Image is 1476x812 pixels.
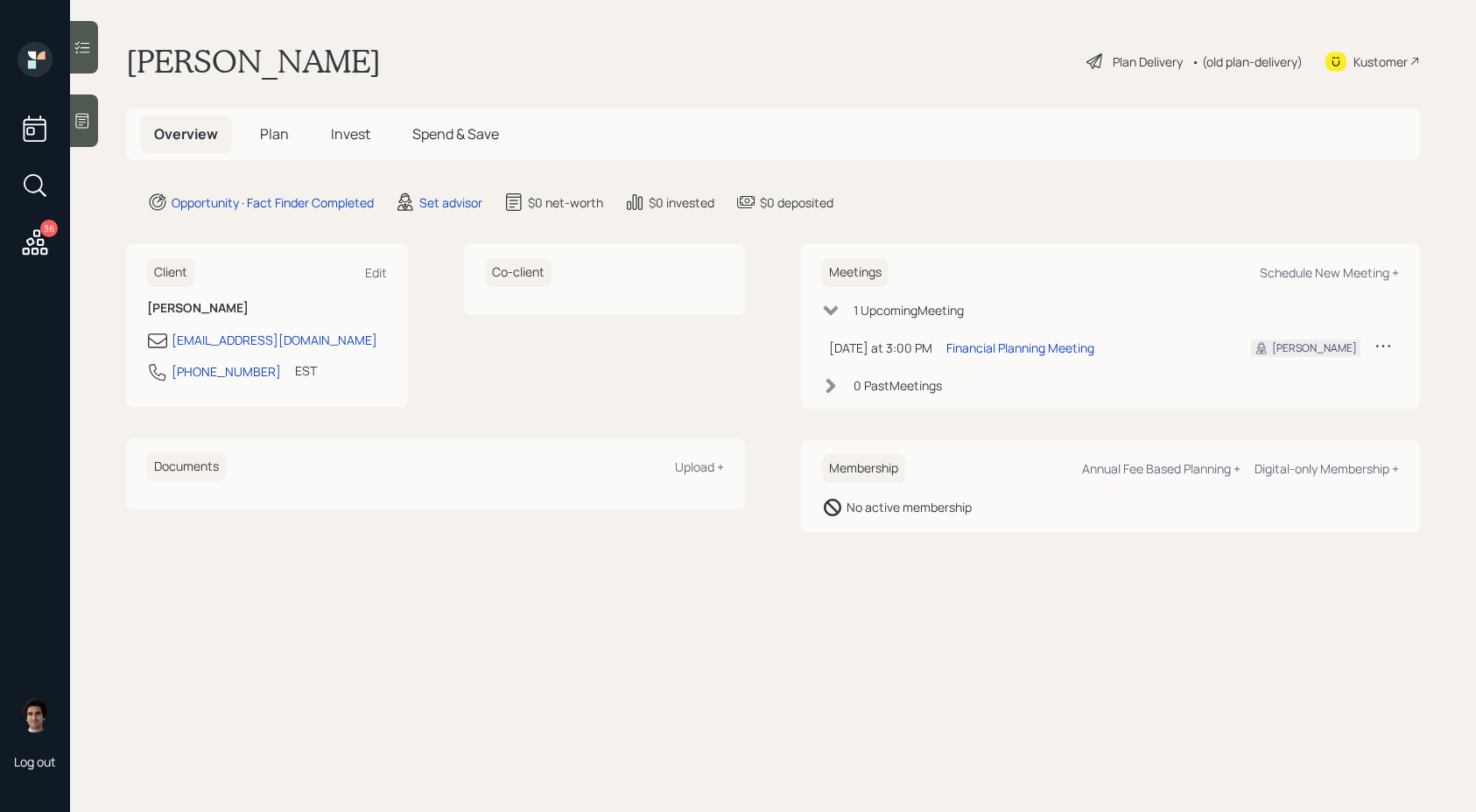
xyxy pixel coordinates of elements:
[528,193,603,212] div: $0 net-worth
[675,458,724,475] div: Upload +
[854,376,942,395] div: 0 Past Meeting s
[760,193,833,212] div: $0 deposited
[412,124,499,143] span: Spend & Save
[1255,460,1399,477] div: Digital-only Membership +
[1260,264,1399,281] div: Schedule New Meeting +
[40,220,58,237] div: 36
[365,264,387,281] div: Edit
[946,339,1094,357] div: Financial Planning Meeting
[854,301,964,319] div: 1 Upcoming Meeting
[822,454,905,483] h6: Membership
[822,258,889,287] h6: Meetings
[126,42,381,80] h1: [PERSON_NAME]
[154,124,218,143] span: Overview
[331,124,370,143] span: Invest
[829,339,932,357] div: [DATE] at 3:00 PM
[147,258,194,287] h6: Client
[1272,340,1357,356] div: [PERSON_NAME]
[1191,52,1303,71] div: • (old plan-delivery)
[1082,460,1241,477] div: Annual Fee Based Planning +
[419,193,482,212] div: Set advisor
[147,301,387,316] h6: [PERSON_NAME]
[1113,52,1183,71] div: Plan Delivery
[18,697,53,732] img: harrison-schaefer-headshot-2.png
[485,258,552,287] h6: Co-client
[260,124,289,143] span: Plan
[649,193,714,212] div: $0 invested
[172,331,377,349] div: [EMAIL_ADDRESS][DOMAIN_NAME]
[1353,52,1408,71] div: Kustomer
[172,193,374,212] div: Opportunity · Fact Finder Completed
[295,361,317,380] div: EST
[14,753,56,770] div: Log out
[172,362,281,381] div: [PHONE_NUMBER]
[147,452,226,481] h6: Documents
[847,498,972,516] div: No active membership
